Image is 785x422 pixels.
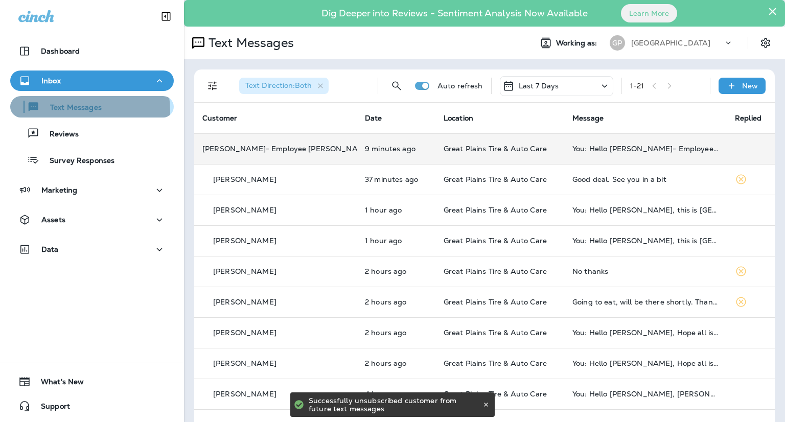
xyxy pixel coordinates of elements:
button: Search Messages [386,76,407,96]
button: Learn More [621,4,677,22]
p: [PERSON_NAME] [213,329,276,337]
button: Settings [756,34,775,52]
span: Great Plains Tire & Auto Care [444,175,547,184]
div: 1 - 21 [630,82,644,90]
button: Text Messages [10,96,174,118]
button: Inbox [10,71,174,91]
p: Oct 8, 2025 02:58 PM [365,237,427,245]
p: Oct 8, 2025 03:34 PM [365,175,427,183]
p: [PERSON_NAME] [213,390,276,398]
p: Oct 8, 2025 01:14 PM [365,329,427,337]
p: Oct 8, 2025 04:02 PM [365,145,427,153]
span: Great Plains Tire & Auto Care [444,267,547,276]
button: What's New [10,371,174,392]
p: Oct 8, 2025 01:14 PM [365,359,427,367]
p: [PERSON_NAME] [213,175,276,183]
span: Great Plains Tire & Auto Care [444,144,547,153]
p: Oct 8, 2025 02:01 PM [365,267,427,275]
span: What's New [31,378,84,390]
span: Customer [202,113,237,123]
span: Great Plains Tire & Auto Care [444,389,547,398]
p: Text Messages [40,103,102,113]
span: Location [444,113,473,123]
p: [PERSON_NAME] [213,267,276,275]
p: [PERSON_NAME] [213,359,276,367]
p: Data [41,245,59,253]
div: You: Hello Eddie, this is Great Plains, just a friendly reminder that on your last visit, there w... [572,237,719,245]
p: [PERSON_NAME]- Employee [PERSON_NAME] [202,145,372,153]
div: You: Hello Kevin, Hope all is well! This is Justin at Great Plains Tire & Auto Care, I wanted to ... [572,329,719,337]
span: Great Plains Tire & Auto Care [444,328,547,337]
div: You: Hello Nicole, this is Great Plains, just a friendly reminder that on your last visit, there ... [572,206,719,214]
p: Inbox [41,77,61,85]
span: Great Plains Tire & Auto Care [444,205,547,215]
span: Message [572,113,604,123]
button: Close [768,3,777,19]
p: Oct 8, 2025 02:58 PM [365,206,427,214]
button: Collapse Sidebar [152,6,180,27]
div: You: Hello Jon, Hope all is well! This is Justin at Great Plains Tire & Auto Care, I wanted to re... [572,359,719,367]
span: Great Plains Tire & Auto Care [444,297,547,307]
p: Dig Deeper into Reviews - Sentiment Analysis Now Available [292,12,617,15]
div: You: Hello Dwight, Hope all is well! This is Justin at Great Plains Tire & Auto Care, I wanted to... [572,390,719,398]
div: Good deal. See you in a bit [572,175,719,183]
p: [PERSON_NAME] [213,298,276,306]
button: Marketing [10,180,174,200]
p: Oct 8, 2025 11:38 AM [365,390,427,398]
p: Oct 8, 2025 01:26 PM [365,298,427,306]
p: Text Messages [204,35,294,51]
p: Last 7 Days [519,82,559,90]
button: Dashboard [10,41,174,61]
div: Going to eat, will be there shortly. Thanks [572,298,719,306]
p: Reviews [39,130,79,139]
button: Data [10,239,174,260]
p: Survey Responses [39,156,114,166]
p: New [742,82,758,90]
div: No thanks [572,267,719,275]
span: Great Plains Tire & Auto Care [444,236,547,245]
span: Replied [735,113,761,123]
button: Survey Responses [10,149,174,171]
p: Dashboard [41,47,80,55]
span: Text Direction : Both [245,81,312,90]
span: Support [31,402,70,414]
p: Marketing [41,186,77,194]
button: Filters [202,76,223,96]
p: [PERSON_NAME] [213,206,276,214]
div: GP [610,35,625,51]
div: You: Hello Rick- Employee, Hope all is well! This is Justin at Great Plains Tire & Auto Care, I w... [572,145,719,153]
p: [GEOGRAPHIC_DATA] [631,39,710,47]
div: Text Direction:Both [239,78,329,94]
p: Auto refresh [437,82,483,90]
p: Assets [41,216,65,224]
button: Support [10,396,174,416]
span: Date [365,113,382,123]
span: Working as: [556,39,599,48]
div: Successfully unsubscribed customer from future text messages [309,392,480,417]
button: Reviews [10,123,174,144]
span: Great Plains Tire & Auto Care [444,359,547,368]
button: Assets [10,209,174,230]
p: [PERSON_NAME] [213,237,276,245]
